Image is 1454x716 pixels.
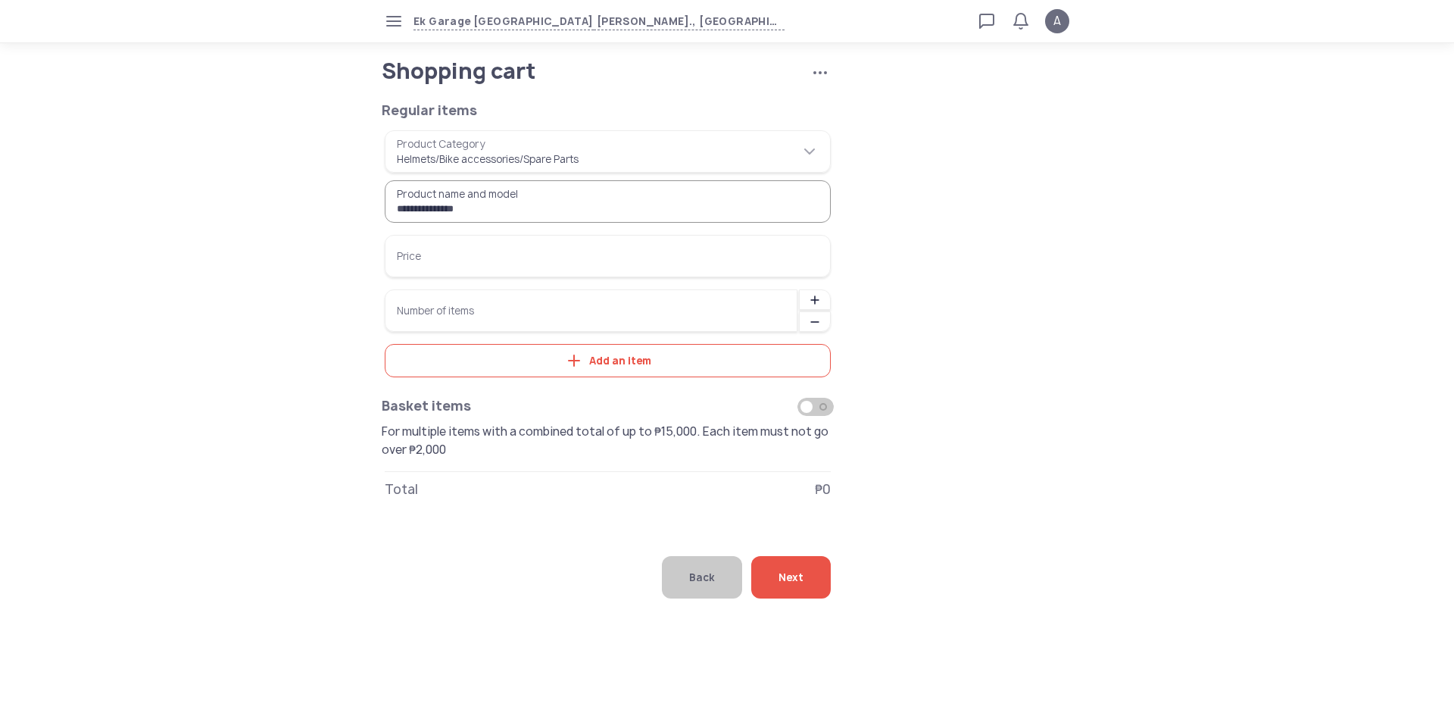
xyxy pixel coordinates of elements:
button: Number of items [799,289,831,310]
span: ₱0 [815,479,831,500]
span: Next [778,556,803,599]
h2: Regular items [382,103,754,118]
p: For multiple items with a combined total of up to ₱15,000. Each item must not go over ₱2,000 [382,423,834,459]
button: A [1045,9,1069,33]
span: [PERSON_NAME]., [GEOGRAPHIC_DATA][PERSON_NAME], [GEOGRAPHIC_DATA], [GEOGRAPHIC_DATA], undefined, PHL [594,13,785,30]
span: Total [385,479,418,500]
input: Price [385,235,831,277]
button: Next [751,556,831,599]
span: Ek Garage [GEOGRAPHIC_DATA] [413,13,594,30]
span: Basket items [382,396,471,417]
input: Product name and model [385,180,831,223]
span: Back [689,556,715,599]
span: Add an item [403,344,813,377]
input: Number of items [385,289,797,332]
button: Number of items [799,311,831,332]
button: Ek Garage [GEOGRAPHIC_DATA][PERSON_NAME]., [GEOGRAPHIC_DATA][PERSON_NAME], [GEOGRAPHIC_DATA], [GE... [413,13,785,30]
h1: Shopping cart [382,61,772,82]
button: Back [662,556,742,599]
span: A [1053,12,1061,30]
button: Add an item [385,344,831,377]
